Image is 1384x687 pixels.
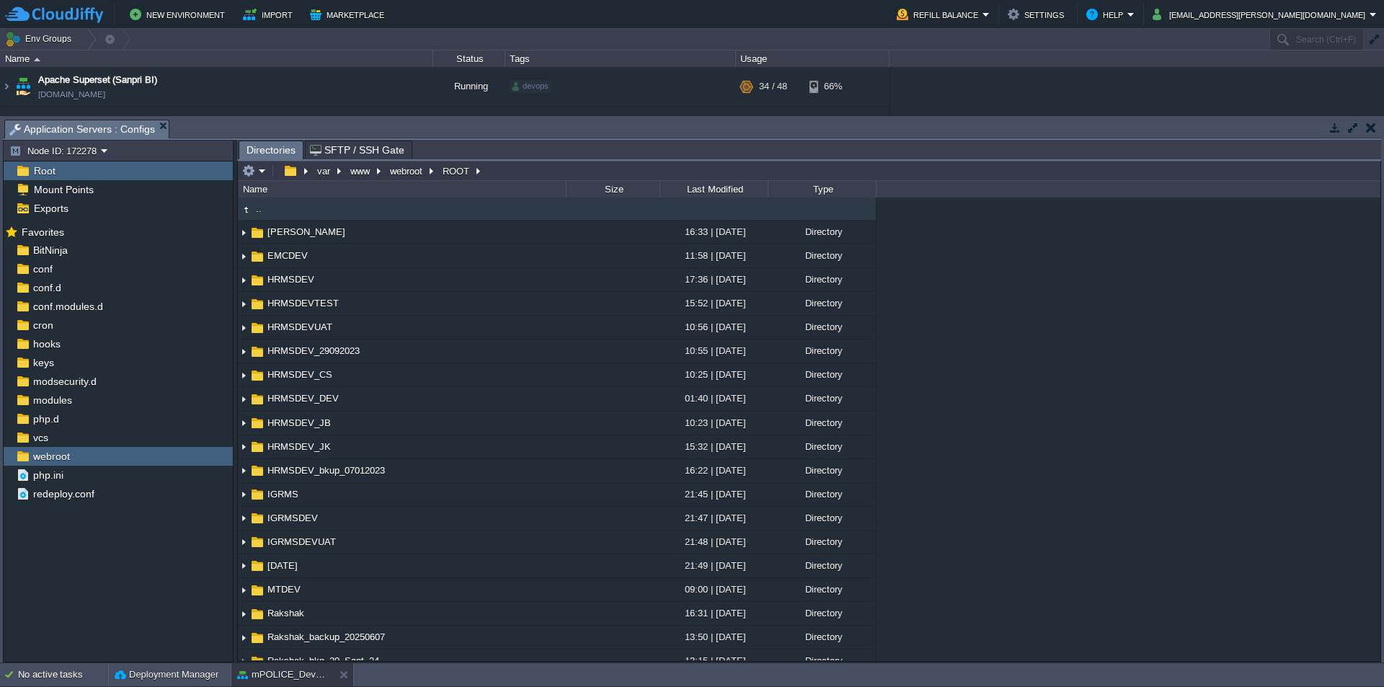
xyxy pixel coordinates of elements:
div: Directory [768,244,876,267]
img: AMDAwAAAACH5BAEAAAAALAAAAAABAAEAAAICRAEAOw== [249,534,265,550]
img: AMDAwAAAACH5BAEAAAAALAAAAAABAAEAAAICRAEAOw== [238,364,249,386]
div: Directory [768,507,876,529]
img: AMDAwAAAACH5BAEAAAAALAAAAAABAAEAAAICRAEAOw== [249,344,265,360]
div: Size [567,181,660,198]
div: 66% [809,67,856,106]
button: www [348,164,373,177]
button: Import [243,6,297,23]
div: 21:45 | [DATE] [660,483,768,505]
div: 11:58 | [DATE] [660,244,768,267]
span: Mount Points [31,183,96,196]
span: HRMSDEV_JK [265,440,333,453]
img: AMDAwAAAACH5BAEAAAAALAAAAAABAAEAAAICRAEAOw== [249,510,265,526]
div: Directory [768,459,876,482]
div: 10:23 | [DATE] [660,412,768,434]
a: HRMSDEV_29092023 [265,345,362,357]
img: AMDAwAAAACH5BAEAAAAALAAAAAABAAEAAAICRAEAOw== [238,531,249,554]
a: [DATE] [265,559,300,572]
div: 16:31 | [DATE] [660,602,768,624]
a: HRMSDEV_DEV [265,392,341,404]
img: AMDAwAAAACH5BAEAAAAALAAAAAABAAEAAAICRAEAOw== [34,58,40,61]
img: AMDAwAAAACH5BAEAAAAALAAAAAABAAEAAAICRAEAOw== [249,225,265,241]
a: conf.d [30,281,63,294]
img: AMDAwAAAACH5BAEAAAAALAAAAAABAAEAAAICRAEAOw== [1,67,12,106]
img: AMDAwAAAACH5BAEAAAAALAAAAAABAAEAAAICRAEAOw== [249,487,265,502]
button: mPOLICE_Dev_App [237,668,328,682]
div: 10:55 | [DATE] [660,340,768,362]
div: Directory [768,387,876,409]
img: AMDAwAAAACH5BAEAAAAALAAAAAABAAEAAAICRAEAOw== [238,436,249,458]
a: [DOMAIN_NAME] [38,87,105,102]
img: AMDAwAAAACH5BAEAAAAALAAAAAABAAEAAAICRAEAOw== [249,654,265,670]
span: IGRMS [265,488,301,500]
span: Application Servers : Configs [9,120,155,138]
div: Type [769,181,876,198]
div: Directory [768,650,876,672]
div: devops [510,80,551,93]
div: Directory [768,578,876,600]
a: [PERSON_NAME] [265,226,347,238]
img: AMDAwAAAACH5BAEAAAAALAAAAAABAAEAAAICRAEAOw== [238,626,249,649]
div: Directory [768,626,876,648]
div: 13:15 | [DATE] [660,650,768,672]
div: Running [433,67,505,106]
div: 11% [809,107,856,146]
a: cron [30,319,56,332]
div: 10:25 | [DATE] [660,363,768,386]
button: Settings [1008,6,1068,23]
a: php.ini [30,469,66,482]
a: BitNinja [30,244,70,257]
div: 09:00 | [DATE] [660,578,768,600]
div: 01:40 | [DATE] [660,387,768,409]
span: IGRMSDEVUAT [265,536,338,548]
a: HRMSDEVTEST [265,297,341,309]
span: php.d [30,412,61,425]
img: AMDAwAAAACH5BAEAAAAALAAAAAABAAEAAAICRAEAOw== [249,415,265,431]
img: AMDAwAAAACH5BAEAAAAALAAAAAABAAEAAAICRAEAOw== [238,340,249,363]
button: Refill Balance [897,6,982,23]
div: Directory [768,363,876,386]
span: MTDEV [265,583,303,595]
div: Directory [768,221,876,243]
span: Favorites [19,226,66,239]
img: AMDAwAAAACH5BAEAAAAALAAAAAABAAEAAAICRAEAOw== [238,579,249,601]
a: redeploy.conf [30,487,97,500]
a: conf [30,262,55,275]
span: modsecurity.d [30,375,99,388]
button: Deployment Manager [115,668,218,682]
a: HRMSDEV [265,273,316,285]
span: Exports [31,202,71,215]
img: AMDAwAAAACH5BAEAAAAALAAAAAABAAEAAAICRAEAOw== [238,293,249,315]
span: EMC_Live_App [38,112,103,127]
a: EMCDEV [265,249,310,262]
button: New Environment [130,6,229,23]
a: .. [254,203,264,215]
span: keys [30,356,56,369]
div: 16:33 | [DATE] [660,221,768,243]
img: AMDAwAAAACH5BAEAAAAALAAAAAABAAEAAAICRAEAOw== [249,249,265,265]
span: SFTP / SSH Gate [310,141,404,159]
img: AMDAwAAAACH5BAEAAAAALAAAAAABAAEAAAICRAEAOw== [238,412,249,435]
img: CloudJiffy [5,6,103,24]
div: Tags [506,50,735,67]
div: 34 / 48 [759,67,787,106]
img: AMDAwAAAACH5BAEAAAAALAAAAAABAAEAAAICRAEAOw== [238,269,249,291]
span: HRMSDEV_JB [265,417,333,429]
div: Directory [768,292,876,314]
button: Env Groups [5,29,76,49]
span: Directories [247,141,296,159]
a: vcs [30,431,50,444]
a: HRMSDEV_bkup_07012023 [265,464,387,477]
img: AMDAwAAAACH5BAEAAAAALAAAAAABAAEAAAICRAEAOw== [238,245,249,267]
img: AMDAwAAAACH5BAEAAAAALAAAAAABAAEAAAICRAEAOw== [238,389,249,411]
